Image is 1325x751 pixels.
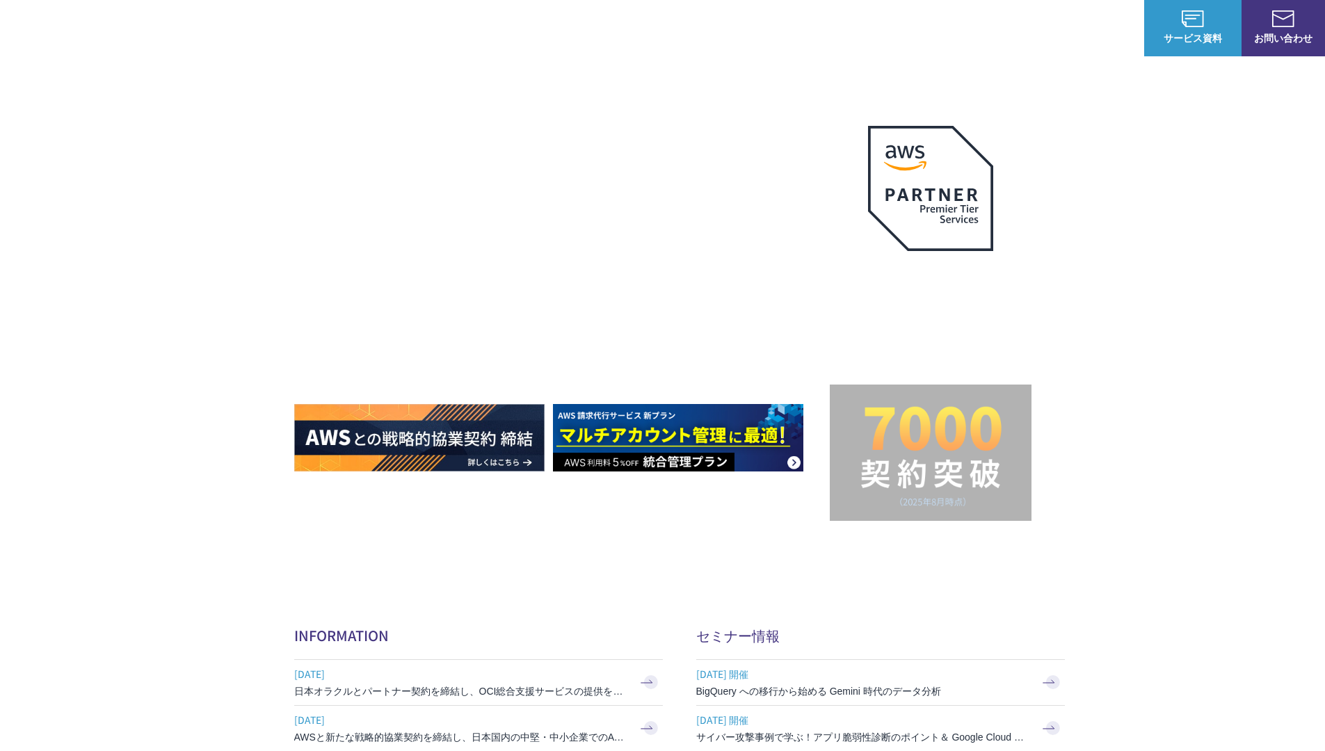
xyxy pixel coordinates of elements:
[805,21,916,35] p: 業種別ソリューション
[294,709,628,730] span: [DATE]
[294,684,628,698] h3: 日本オラクルとパートナー契約を締結し、OCI総合支援サービスの提供を開始
[1272,10,1294,27] img: お問い合わせ
[294,404,545,471] img: AWSとの戦略的協業契約 締結
[851,268,1010,321] p: 最上位プレミアティア サービスパートナー
[696,663,1030,684] span: [DATE] 開催
[858,405,1004,507] img: 契約件数
[294,660,663,705] a: [DATE] 日本オラクルとパートナー契約を締結し、OCI総合支援サービスの提供を開始
[724,21,777,35] p: サービス
[1011,21,1063,35] p: ナレッジ
[294,730,628,744] h3: AWSと新たな戦略的協業契約を締結し、日本国内の中堅・中小企業でのAWS活用を加速
[294,706,663,751] a: [DATE] AWSと新たな戦略的協業契約を締結し、日本国内の中堅・中小企業でのAWS活用を加速
[696,660,1065,705] a: [DATE] 開催 BigQuery への移行から始める Gemini 時代のデータ分析
[294,154,830,215] p: AWSの導入からコスト削減、 構成・運用の最適化からデータ活用まで 規模や業種業態を問わない マネージドサービスで
[696,730,1030,744] h3: サイバー攻撃事例で学ぶ！アプリ脆弱性診断のポイント＆ Google Cloud セキュリティ対策
[696,706,1065,751] a: [DATE] 開催 サイバー攻撃事例で学ぶ！アプリ脆弱性診断のポイント＆ Google Cloud セキュリティ対策
[1144,31,1242,45] span: サービス資料
[294,229,830,362] h1: AWS ジャーニーの 成功を実現
[160,13,261,42] span: NHN テコラス AWS総合支援サービス
[294,663,628,684] span: [DATE]
[696,625,1065,645] h2: セミナー情報
[868,126,993,251] img: AWSプレミアティアサービスパートナー
[915,268,946,288] em: AWS
[663,21,696,35] p: 強み
[294,625,663,645] h2: INFORMATION
[696,709,1030,730] span: [DATE] 開催
[1091,21,1130,35] a: ログイン
[696,684,1030,698] h3: BigQuery への移行から始める Gemini 時代のデータ分析
[1242,31,1325,45] span: お問い合わせ
[553,404,803,471] img: AWS請求代行サービス 統合管理プラン
[1182,10,1204,27] img: AWS総合支援サービス C-Chorus サービス資料
[21,11,261,45] a: AWS総合支援サービス C-Chorus NHN テコラスAWS総合支援サービス
[944,21,983,35] a: 導入事例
